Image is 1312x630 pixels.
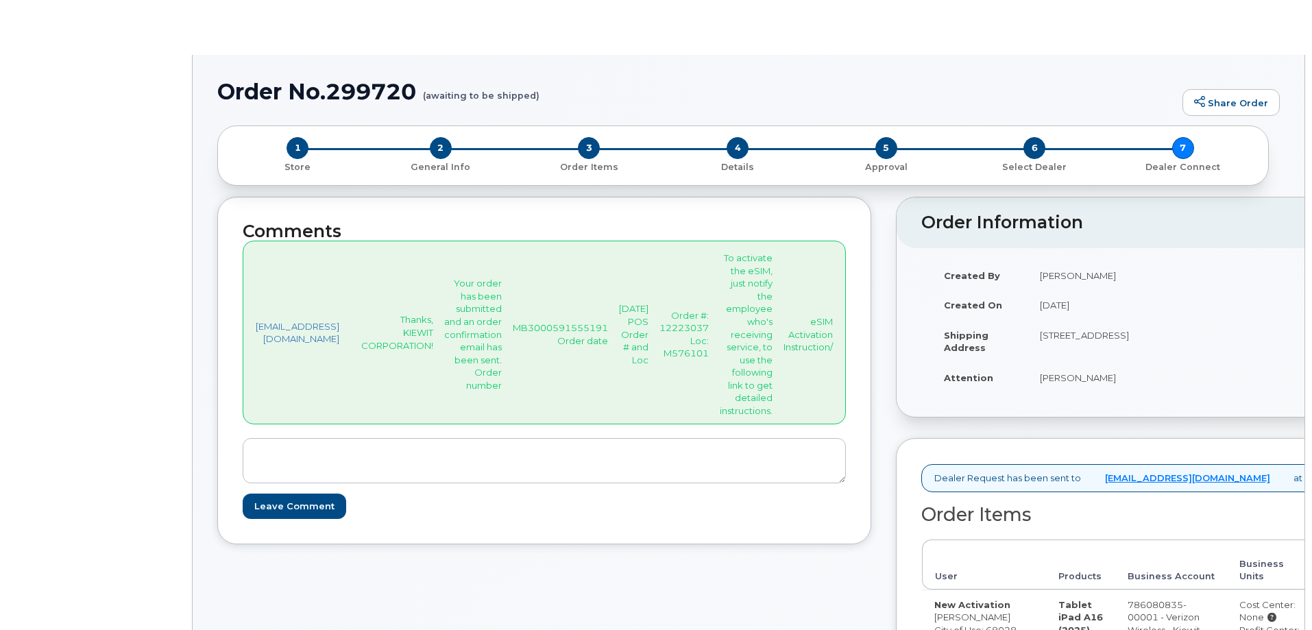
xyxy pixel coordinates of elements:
[243,222,846,241] h2: Comments
[875,137,897,159] span: 5
[1046,540,1115,590] th: Products
[944,300,1002,311] strong: Created On
[1182,89,1280,117] a: Share Order
[287,137,308,159] span: 1
[430,137,452,159] span: 2
[783,315,833,354] p: eSIM Activation Instruction/
[367,159,515,173] a: 2 General Info
[578,137,600,159] span: 3
[727,137,749,159] span: 4
[619,302,648,366] p: [DATE] POS Order # and Loc
[1028,290,1152,320] td: [DATE]
[960,159,1109,173] a: 6 Select Dealer
[669,161,807,173] p: Details
[372,161,510,173] p: General Info
[944,330,988,354] strong: Shipping Address
[812,159,960,173] a: 5 Approval
[966,161,1104,173] p: Select Dealer
[664,159,812,173] a: 4 Details
[1028,261,1152,291] td: [PERSON_NAME]
[1028,363,1152,393] td: [PERSON_NAME]
[256,320,339,346] a: [EMAIL_ADDRESS][DOMAIN_NAME]
[444,277,502,391] p: Your order has been submitted and an order confirmation email has been sent. Order number
[515,159,664,173] a: 3 Order Items
[1023,137,1045,159] span: 6
[217,80,1176,104] h1: Order No.299720
[1239,598,1303,624] div: Cost Center: None
[1028,320,1152,363] td: [STREET_ADDRESS]
[934,599,1010,610] strong: New Activation
[944,372,993,383] strong: Attention
[520,161,658,173] p: Order Items
[922,540,1046,590] th: User
[361,313,433,352] p: Thanks, KIEWIT CORPORATION!
[229,159,367,173] a: 1 Store
[1105,472,1270,485] a: [EMAIL_ADDRESS][DOMAIN_NAME]
[720,252,773,417] p: To activate the eSIM, just notify the employee who's receiving service, to use the following link...
[817,161,955,173] p: Approval
[243,494,346,519] input: Leave Comment
[944,270,1000,281] strong: Created By
[513,322,608,347] p: MB3000591555191 Order date
[423,80,539,101] small: (awaiting to be shipped)
[1115,540,1227,590] th: Business Account
[234,161,361,173] p: Store
[659,309,709,360] p: Order #: 12223037 Loc: M576101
